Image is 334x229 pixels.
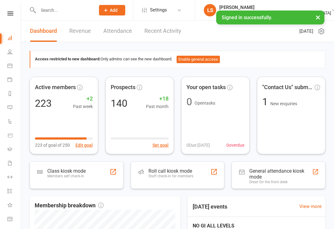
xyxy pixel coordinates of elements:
[144,20,181,42] a: Recent Activity
[7,73,21,87] a: Payments
[249,168,312,180] div: General attendance kiosk mode
[148,168,193,174] div: Roll call kiosk mode
[186,97,192,107] div: 0
[35,56,320,63] div: Only admins can see the new dashboard.
[35,57,101,61] strong: Access restricted to new dashboard:
[219,10,331,16] div: Traditional Brazilian Jiu Jitsu School [GEOGRAPHIC_DATA]
[73,103,93,110] span: Past week
[7,32,21,45] a: Dashboard
[226,142,244,149] span: 0 overdue
[7,87,21,101] a: Reports
[35,98,52,108] div: 223
[262,83,313,92] span: "Contact Us" submissions
[146,103,169,110] span: Past month
[73,94,93,103] span: +2
[152,142,169,149] button: Set goal
[195,101,215,106] span: Open tasks
[75,142,93,149] button: Edit goal
[312,11,323,24] button: ×
[204,4,216,16] div: LS
[188,201,232,212] h3: [DATE] events
[249,180,312,184] div: Great for the front desk
[262,96,270,108] span: 1
[299,203,322,210] a: View more
[7,199,21,213] a: What's New
[35,142,70,149] span: 223 of goal of 250
[47,174,86,178] div: Members self check-in
[299,28,313,35] span: [DATE]
[177,56,220,63] button: Enable general access
[7,45,21,59] a: People
[36,6,91,15] input: Search...
[99,5,125,15] button: Add
[7,129,21,143] a: Product Sales
[150,3,167,17] span: Settings
[7,213,21,227] a: General attendance kiosk mode
[111,83,135,92] span: Prospects
[186,83,226,92] span: Your open tasks
[110,8,118,13] span: Add
[7,59,21,73] a: Calendar
[146,94,169,103] span: +18
[222,15,272,20] span: Signed in successfully.
[186,142,210,149] span: 0 Due [DATE]
[270,101,297,106] span: New enquiries
[219,5,331,10] div: [PERSON_NAME]
[35,201,104,210] span: Membership breakdown
[148,174,193,178] div: Staff check-in for members
[69,20,91,42] a: Revenue
[103,20,132,42] a: Attendance
[111,98,127,108] div: 140
[30,20,57,42] a: Dashboard
[35,83,76,92] span: Active members
[47,168,86,174] div: Class kiosk mode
